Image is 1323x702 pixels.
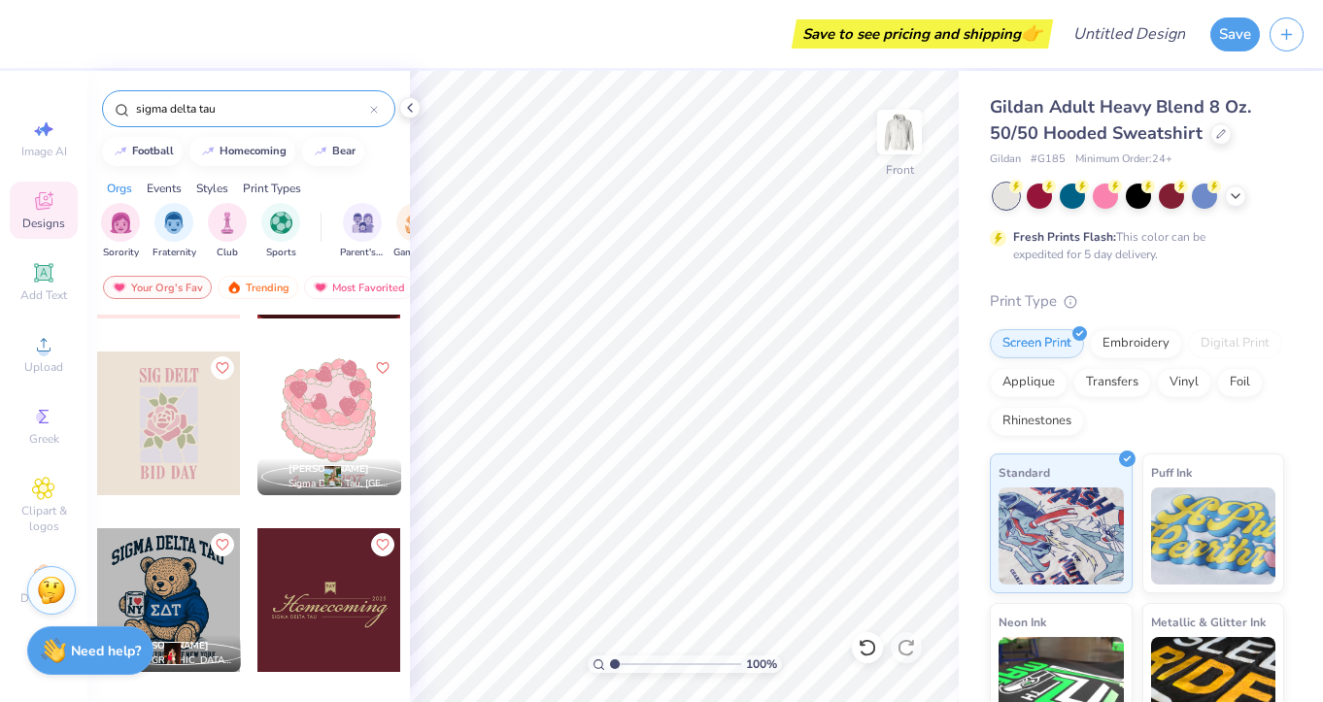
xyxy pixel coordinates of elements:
[220,146,287,156] div: homecoming
[393,203,438,260] button: filter button
[990,368,1068,397] div: Applique
[352,212,374,234] img: Parent's Weekend Image
[313,281,328,294] img: most_fav.gif
[1090,329,1182,358] div: Embroidery
[208,203,247,260] div: filter for Club
[103,276,212,299] div: Your Org's Fav
[1075,151,1172,168] span: Minimum Order: 24 +
[340,203,385,260] div: filter for Parent's Weekend
[1151,487,1276,585] img: Puff Ink
[880,113,919,151] img: Front
[211,356,234,380] button: Like
[304,276,414,299] div: Most Favorited
[1073,368,1151,397] div: Transfers
[999,487,1124,585] img: Standard
[128,639,209,652] span: [PERSON_NAME]
[340,246,385,260] span: Parent's Weekend
[208,203,247,260] button: filter button
[218,276,298,299] div: Trending
[990,407,1084,436] div: Rhinestones
[29,431,59,447] span: Greek
[10,503,78,534] span: Clipart & logos
[226,281,242,294] img: trending.gif
[1151,462,1192,483] span: Puff Ink
[288,462,369,476] span: [PERSON_NAME]
[189,137,295,166] button: homecoming
[107,180,132,197] div: Orgs
[1058,15,1201,53] input: Untitled Design
[110,212,132,234] img: Sorority Image
[1188,329,1282,358] div: Digital Print
[200,146,216,157] img: trend_line.gif
[746,655,777,673] span: 100 %
[1210,17,1260,51] button: Save
[243,180,301,197] div: Print Types
[147,180,182,197] div: Events
[217,246,238,260] span: Club
[302,137,364,166] button: bear
[211,533,234,556] button: Like
[270,212,292,234] img: Sports Image
[134,99,370,118] input: Try "Alpha"
[153,246,196,260] span: Fraternity
[266,246,296,260] span: Sports
[340,203,385,260] button: filter button
[1151,612,1266,632] span: Metallic & Glitter Ink
[20,287,67,303] span: Add Text
[21,144,67,159] span: Image AI
[153,203,196,260] button: filter button
[990,290,1284,313] div: Print Type
[371,533,394,556] button: Like
[217,212,238,234] img: Club Image
[999,462,1050,483] span: Standard
[261,203,300,260] button: filter button
[163,212,185,234] img: Fraternity Image
[102,137,183,166] button: football
[128,653,233,668] span: [GEOGRAPHIC_DATA], [US_STATE][GEOGRAPHIC_DATA], [GEOGRAPHIC_DATA]
[990,151,1021,168] span: Gildan
[886,161,914,179] div: Front
[393,246,438,260] span: Game Day
[101,203,140,260] button: filter button
[405,212,427,234] img: Game Day Image
[24,359,63,375] span: Upload
[371,356,394,380] button: Like
[797,19,1048,49] div: Save to see pricing and shipping
[999,612,1046,632] span: Neon Ink
[132,146,174,156] div: football
[313,146,328,157] img: trend_line.gif
[1021,21,1042,45] span: 👉
[990,95,1251,145] span: Gildan Adult Heavy Blend 8 Oz. 50/50 Hooded Sweatshirt
[1157,368,1211,397] div: Vinyl
[22,216,65,231] span: Designs
[1031,151,1066,168] span: # G185
[112,281,127,294] img: most_fav.gif
[990,329,1084,358] div: Screen Print
[71,642,141,660] strong: Need help?
[393,203,438,260] div: filter for Game Day
[113,146,128,157] img: trend_line.gif
[1217,368,1263,397] div: Foil
[101,203,140,260] div: filter for Sorority
[153,203,196,260] div: filter for Fraternity
[196,180,228,197] div: Styles
[332,146,356,156] div: bear
[20,590,67,606] span: Decorate
[103,246,139,260] span: Sorority
[261,203,300,260] div: filter for Sports
[1013,228,1252,263] div: This color can be expedited for 5 day delivery.
[288,477,393,491] span: Sigma Delta Tau, [GEOGRAPHIC_DATA]
[1013,229,1116,245] strong: Fresh Prints Flash:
